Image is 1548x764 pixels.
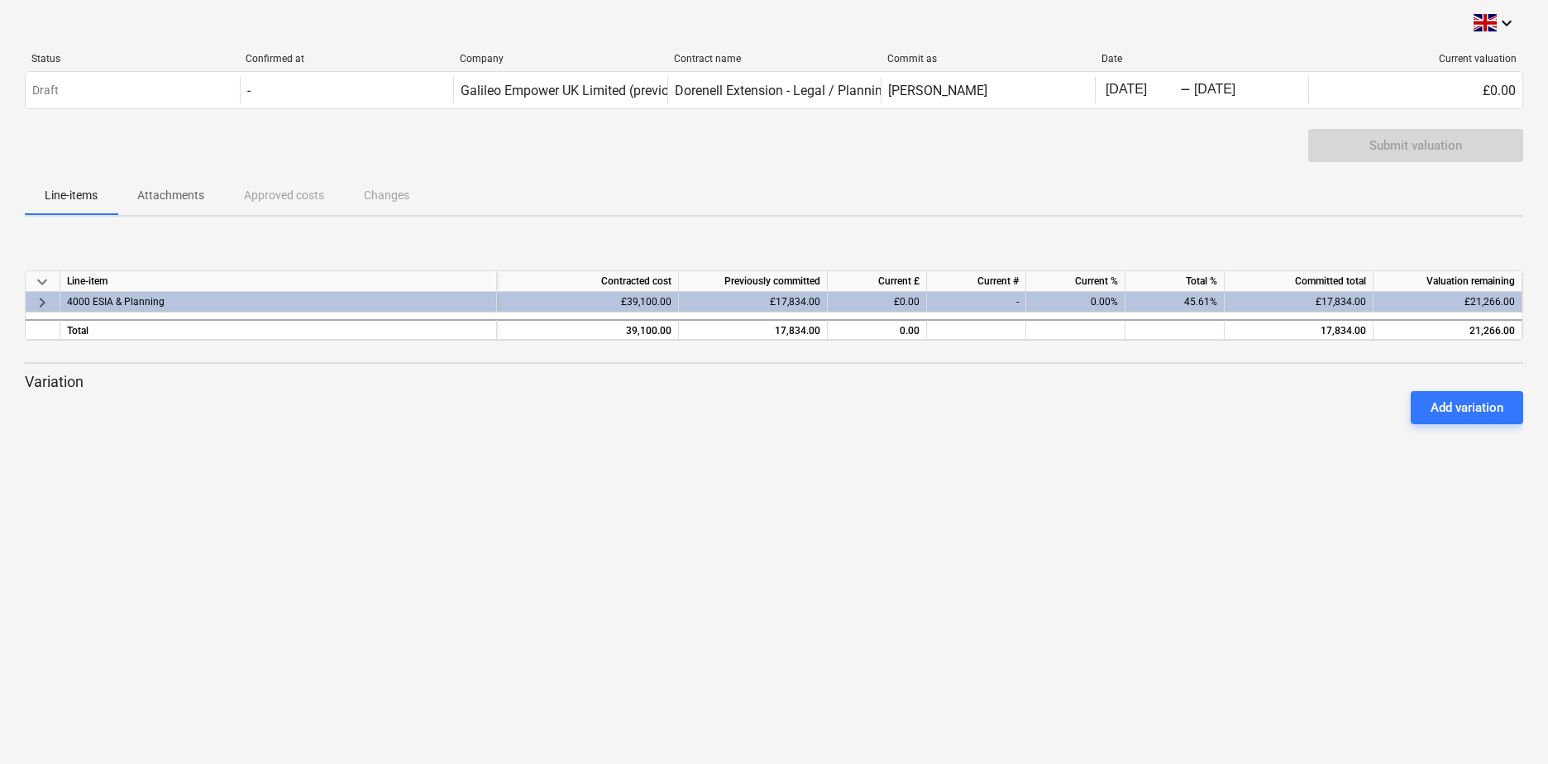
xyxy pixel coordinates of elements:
[1411,391,1523,424] button: Add variation
[1180,85,1191,95] div: -
[1125,271,1225,292] div: Total %
[1380,321,1515,341] div: 21,266.00
[497,271,679,292] div: Contracted cost
[887,53,1088,64] div: Commit as
[1431,397,1503,418] div: Add variation
[1308,77,1522,103] div: £0.00
[67,292,490,313] div: 4000 ESIA & Planning
[137,187,204,204] p: Attachments
[60,319,497,340] div: Total
[1026,271,1125,292] div: Current %
[1497,13,1517,33] i: keyboard_arrow_down
[60,271,497,292] div: Line-item
[25,372,1523,392] p: Variation
[497,292,679,313] div: £39,100.00
[461,83,829,98] div: Galileo Empower UK Limited (previously GGE Scotland Limited)
[1316,53,1517,64] div: Current valuation
[686,321,820,341] div: 17,834.00
[1101,53,1302,64] div: Date
[1191,79,1268,102] input: End Date
[247,83,251,98] div: -
[1225,271,1374,292] div: Committed total
[1374,292,1522,313] div: £21,266.00
[1374,271,1522,292] div: Valuation remaining
[32,82,59,99] p: Draft
[888,83,987,98] div: [PERSON_NAME]
[31,53,232,64] div: Status
[828,319,927,340] div: 0.00
[679,292,828,313] div: £17,834.00
[32,271,52,291] span: keyboard_arrow_down
[1225,292,1374,313] div: £17,834.00
[927,292,1026,313] div: -
[1225,319,1374,340] div: 17,834.00
[828,292,927,313] div: £0.00
[32,292,52,312] span: keyboard_arrow_right
[504,321,671,341] div: 39,100.00
[674,53,875,64] div: Contract name
[460,53,661,64] div: Company
[1026,292,1125,313] div: 0.00%
[1125,292,1225,313] div: 45.61%
[45,187,98,204] p: Line-items
[927,271,1026,292] div: Current #
[246,53,447,64] div: Confirmed at
[679,271,828,292] div: Previously committed
[828,271,927,292] div: Current £
[1102,79,1180,102] input: Start Date
[675,83,1002,98] div: Dorenell Extension - Legal / Planning Advice and Review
